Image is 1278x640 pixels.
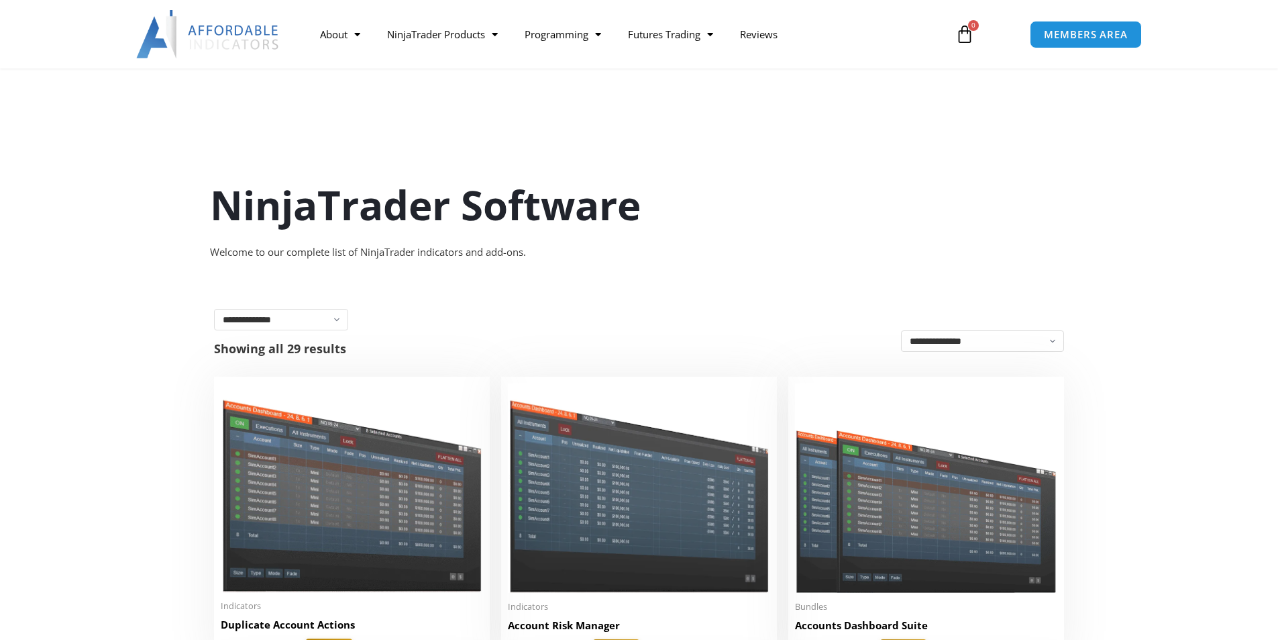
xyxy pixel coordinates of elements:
[214,342,346,355] p: Showing all 29 results
[221,383,483,592] img: Duplicate Account Actions
[210,243,1069,262] div: Welcome to our complete list of NinjaTrader indicators and add-ons.
[727,19,791,50] a: Reviews
[136,10,280,58] img: LogoAI | Affordable Indicators – NinjaTrader
[968,20,979,31] span: 0
[795,619,1057,639] a: Accounts Dashboard Suite
[508,619,770,639] a: Account Risk Manager
[210,177,1069,233] h1: NinjaTrader Software
[374,19,511,50] a: NinjaTrader Products
[221,600,483,612] span: Indicators
[221,618,483,639] a: Duplicate Account Actions
[307,19,940,50] nav: Menu
[1044,30,1128,40] span: MEMBERS AREA
[508,619,770,633] h2: Account Risk Manager
[901,330,1064,352] select: Shop order
[511,19,615,50] a: Programming
[795,601,1057,612] span: Bundles
[221,618,483,632] h2: Duplicate Account Actions
[615,19,727,50] a: Futures Trading
[307,19,374,50] a: About
[795,619,1057,633] h2: Accounts Dashboard Suite
[508,383,770,592] img: Account Risk Manager
[1030,21,1142,48] a: MEMBERS AREA
[795,383,1057,593] img: Accounts Dashboard Suite
[508,601,770,612] span: Indicators
[935,15,994,54] a: 0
